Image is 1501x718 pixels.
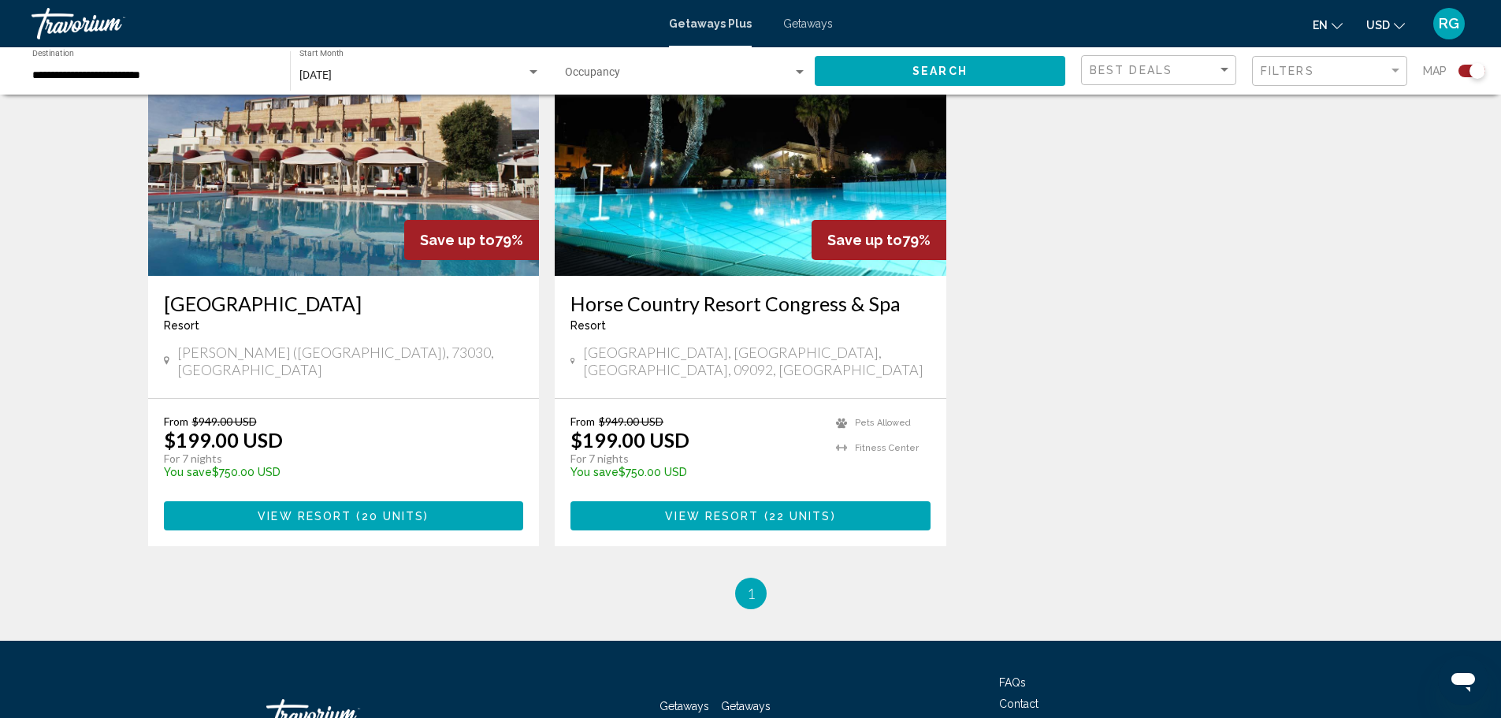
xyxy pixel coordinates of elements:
span: Resort [570,319,606,332]
span: You save [164,466,212,478]
span: ( ) [759,510,835,523]
span: Save up to [827,232,902,248]
span: Save up to [420,232,495,248]
span: $949.00 USD [192,415,257,428]
button: Change currency [1366,13,1405,36]
span: View Resort [258,510,351,523]
button: User Menu [1429,7,1469,40]
button: Filter [1252,55,1407,87]
span: Fitness Center [855,443,919,453]
img: ii_mei1.jpg [148,24,540,276]
a: [GEOGRAPHIC_DATA] [164,292,524,315]
a: Contact [999,698,1038,710]
p: For 7 nights [164,452,508,466]
p: $199.00 USD [164,428,283,452]
span: 20 units [362,510,425,523]
span: From [164,415,188,428]
span: $949.00 USD [599,415,663,428]
span: Best Deals [1090,64,1172,76]
span: USD [1366,19,1390,32]
span: en [1313,19,1328,32]
span: From [570,415,595,428]
span: Pets Allowed [855,418,911,428]
span: You save [570,466,619,478]
p: $199.00 USD [570,428,689,452]
button: Search [815,56,1065,85]
span: 1 [747,585,755,602]
button: View Resort(20 units) [164,501,524,530]
span: ( ) [351,510,429,523]
mat-select: Sort by [1090,64,1232,77]
span: 22 units [769,510,831,523]
a: Travorium [32,8,653,39]
a: Horse Country Resort Congress & Spa [570,292,931,315]
span: Resort [164,319,199,332]
iframe: Button to launch messaging window [1438,655,1488,705]
a: Getaways [659,700,709,712]
p: $750.00 USD [164,466,508,478]
button: View Resort(22 units) [570,501,931,530]
span: [GEOGRAPHIC_DATA], [GEOGRAPHIC_DATA], [GEOGRAPHIC_DATA], 09092, [GEOGRAPHIC_DATA] [583,344,931,378]
div: 79% [812,220,946,260]
span: [DATE] [299,69,332,81]
p: $750.00 USD [570,466,820,478]
button: Change language [1313,13,1343,36]
a: Getaways Plus [669,17,752,30]
span: Search [912,65,968,78]
ul: Pagination [148,578,1354,609]
span: View Resort [665,510,759,523]
div: 79% [404,220,539,260]
span: Map [1423,60,1447,82]
p: For 7 nights [570,452,820,466]
span: RG [1439,16,1459,32]
a: Getaways [783,17,833,30]
a: FAQs [999,676,1026,689]
img: ii_hcn1.jpg [555,24,946,276]
span: [PERSON_NAME] ([GEOGRAPHIC_DATA]), 73030, [GEOGRAPHIC_DATA] [177,344,523,378]
span: Filters [1261,65,1314,77]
